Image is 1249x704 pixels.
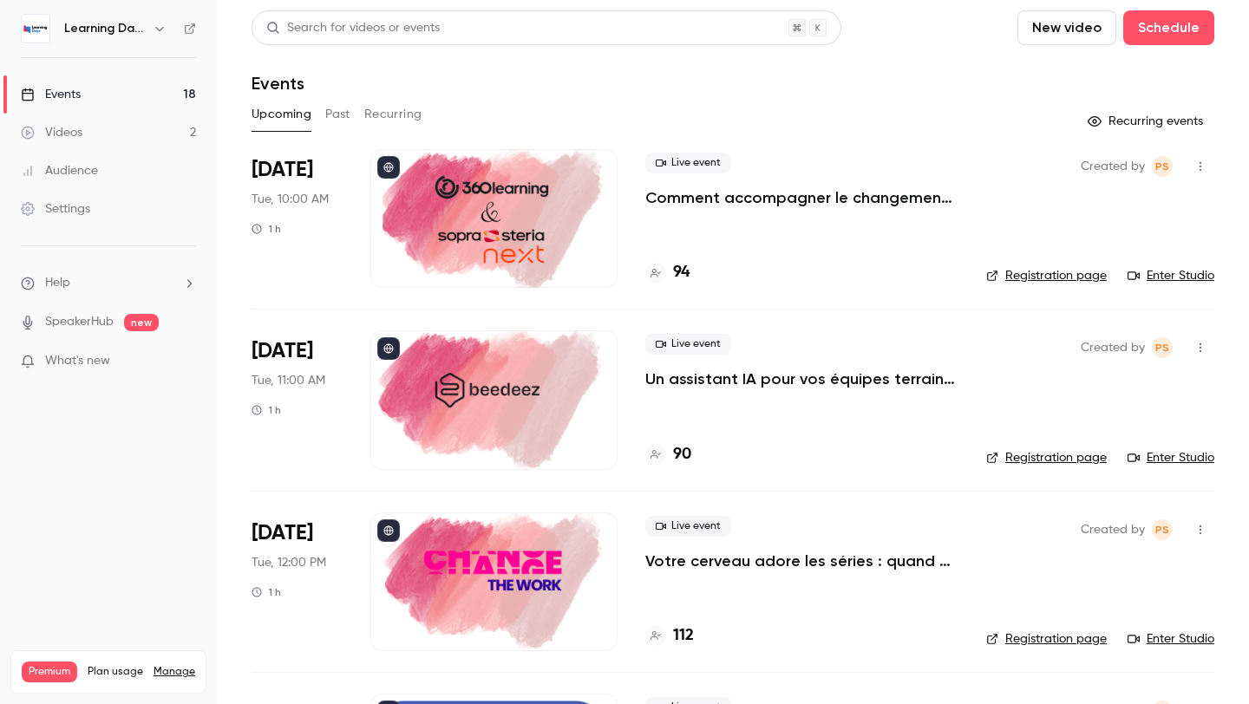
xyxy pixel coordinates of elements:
[986,630,1107,648] a: Registration page
[1152,156,1173,177] span: Prad Selvarajah
[1080,108,1214,135] button: Recurring events
[252,222,281,236] div: 1 h
[1017,10,1116,45] button: New video
[21,200,90,218] div: Settings
[325,101,350,128] button: Past
[88,665,143,679] span: Plan usage
[252,585,281,599] div: 1 h
[266,19,440,37] div: Search for videos or events
[252,403,281,417] div: 1 h
[1081,156,1145,177] span: Created by
[1155,156,1169,177] span: PS
[673,443,691,466] h4: 90
[1128,449,1214,466] a: Enter Studio
[645,153,731,173] span: Live event
[45,313,114,331] a: SpeakerHub
[645,443,691,466] a: 90
[21,162,98,179] div: Audience
[124,314,159,331] span: new
[673,624,694,648] h4: 112
[252,554,326,571] span: Tue, 12:00 PM
[45,352,110,370] span: What's new
[252,519,313,547] span: [DATE]
[645,334,731,355] span: Live event
[645,261,690,284] a: 94
[645,624,694,648] a: 112
[22,662,77,682] span: Premium
[252,156,313,184] span: [DATE]
[21,124,82,141] div: Videos
[22,15,49,42] img: Learning Days
[21,274,196,292] li: help-dropdown-opener
[175,354,196,369] iframe: Noticeable Trigger
[645,368,958,389] a: Un assistant IA pour vos équipes terrain : former, accompagner et transformer l’expérience apprenant
[1081,337,1145,358] span: Created by
[21,86,81,103] div: Events
[252,73,304,94] h1: Events
[1152,337,1173,358] span: Prad Selvarajah
[1152,519,1173,540] span: Prad Selvarajah
[1155,519,1169,540] span: PS
[64,20,146,37] h6: Learning Days
[986,449,1107,466] a: Registration page
[1128,267,1214,284] a: Enter Studio
[154,665,195,679] a: Manage
[252,149,343,288] div: Oct 7 Tue, 10:00 AM (Europe/Paris)
[252,512,343,651] div: Oct 7 Tue, 12:00 PM (Europe/Paris)
[1123,10,1214,45] button: Schedule
[1155,337,1169,358] span: PS
[1081,519,1145,540] span: Created by
[252,372,325,389] span: Tue, 11:00 AM
[645,516,731,537] span: Live event
[645,187,958,208] a: Comment accompagner le changement avec le skills-based learning ?
[645,551,958,571] a: Votre cerveau adore les séries : quand les neurosciences rencontrent la formation
[252,101,311,128] button: Upcoming
[252,191,329,208] span: Tue, 10:00 AM
[252,330,343,469] div: Oct 7 Tue, 11:00 AM (Europe/Paris)
[45,274,70,292] span: Help
[673,261,690,284] h4: 94
[1128,630,1214,648] a: Enter Studio
[364,101,422,128] button: Recurring
[252,337,313,365] span: [DATE]
[986,267,1107,284] a: Registration page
